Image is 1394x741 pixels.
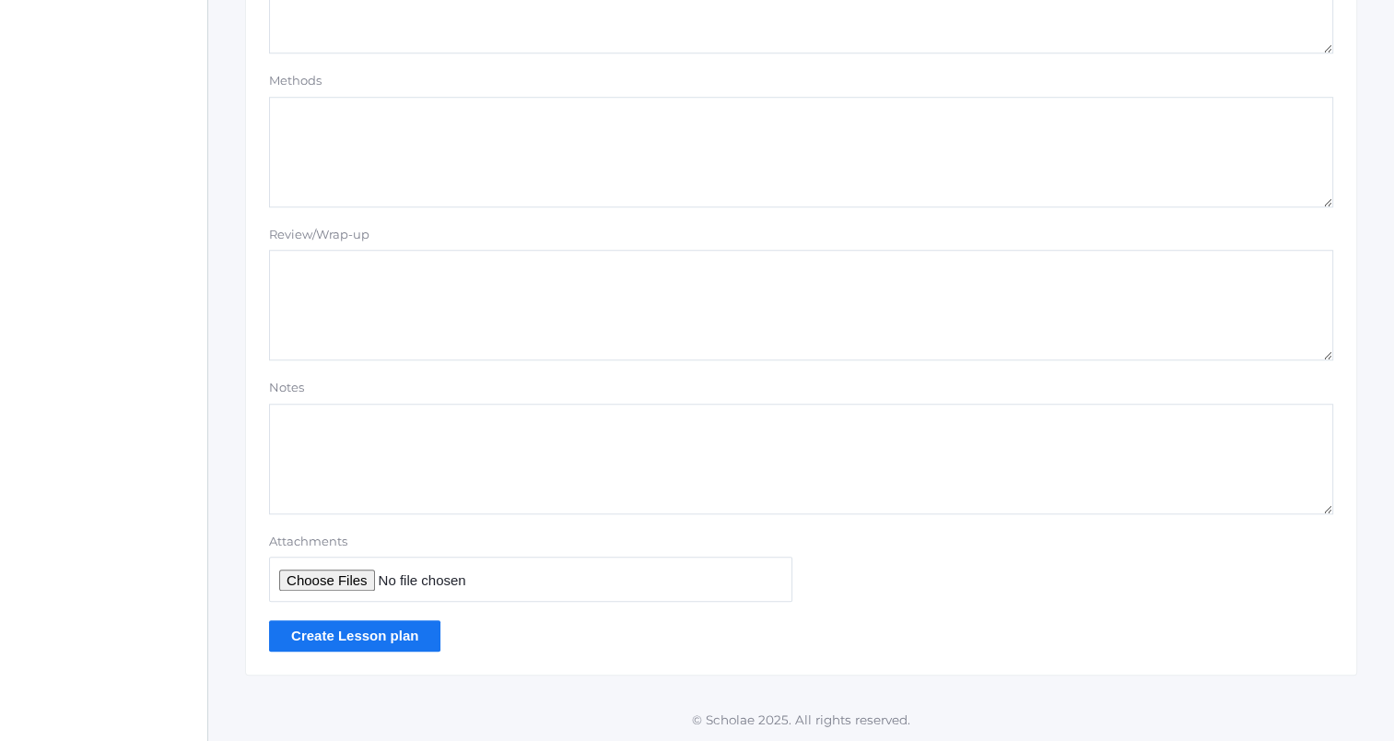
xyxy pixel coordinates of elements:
label: Attachments [269,533,792,551]
label: Methods [269,72,322,90]
label: Notes [269,379,304,397]
label: Review/Wrap-up [269,226,369,244]
input: Create Lesson plan [269,620,440,651]
p: © Scholae 2025. All rights reserved. [208,711,1394,729]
